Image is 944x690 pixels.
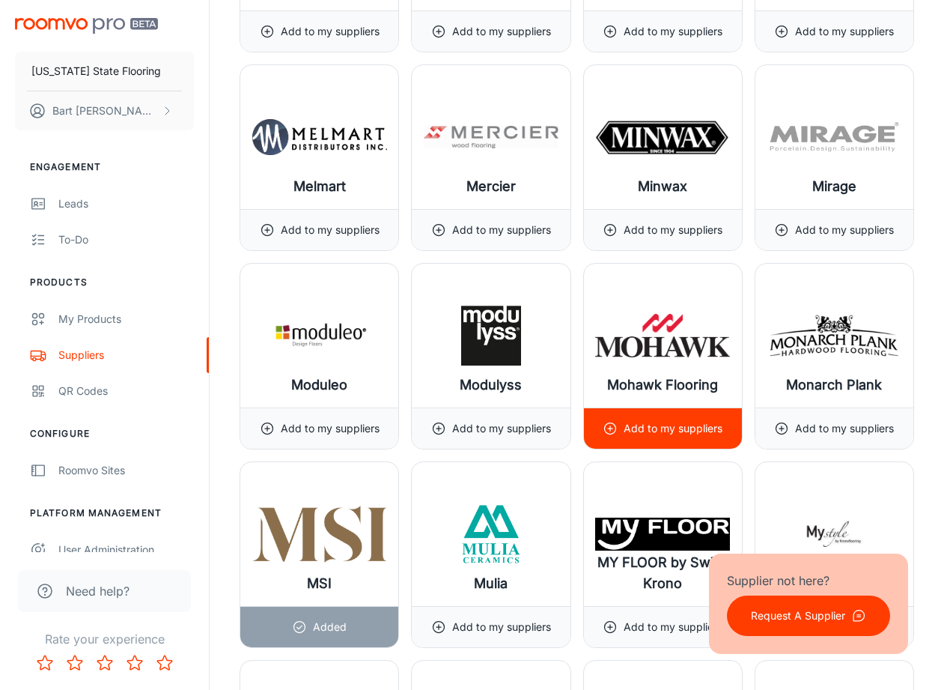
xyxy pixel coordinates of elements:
[66,582,130,600] span: Need help?
[58,311,194,327] div: My Products
[624,222,722,238] p: Add to my suppliers
[474,573,508,594] h6: Mulia
[624,420,722,437] p: Add to my suppliers
[812,176,856,197] h6: Mirage
[466,176,516,197] h6: Mercier
[291,375,347,396] h6: Moduleo
[596,552,730,594] h6: MY FLOOR by Swiss Krono
[460,375,522,396] h6: Modulyss
[624,619,722,635] p: Add to my suppliers
[795,23,894,40] p: Add to my suppliers
[120,648,150,678] button: Rate 4 star
[452,420,551,437] p: Add to my suppliers
[424,504,558,564] img: Mulia
[313,619,347,635] p: Added
[58,231,194,248] div: To-do
[795,420,894,437] p: Add to my suppliers
[281,222,380,238] p: Add to my suppliers
[424,306,558,366] img: Modulyss
[15,91,194,130] button: Bart [PERSON_NAME]
[31,63,161,79] p: [US_STATE] State Flooring
[281,23,380,40] p: Add to my suppliers
[58,347,194,363] div: Suppliers
[786,375,882,396] h6: Monarch Plank
[624,23,722,40] p: Add to my suppliers
[767,504,901,564] img: MyStyle
[307,573,332,594] h6: MSI
[424,107,558,167] img: Mercier
[595,306,730,366] img: Mohawk Flooring
[452,222,551,238] p: Add to my suppliers
[795,222,894,238] p: Add to my suppliers
[751,608,845,624] p: Request A Supplier
[30,648,60,678] button: Rate 1 star
[595,107,730,167] img: Minwax
[252,504,387,564] img: MSI
[452,23,551,40] p: Add to my suppliers
[767,107,901,167] img: Mirage
[452,619,551,635] p: Add to my suppliers
[12,630,197,648] p: Rate your experience
[638,176,687,197] h6: Minwax
[58,462,194,479] div: Roomvo Sites
[60,648,90,678] button: Rate 2 star
[727,572,890,590] p: Supplier not here?
[58,196,194,212] div: Leads
[58,542,194,558] div: User Administration
[90,648,120,678] button: Rate 3 star
[52,103,158,119] p: Bart [PERSON_NAME]
[607,375,718,396] h6: Mohawk Flooring
[15,18,158,34] img: Roomvo PRO Beta
[727,596,890,636] button: Request A Supplier
[281,420,380,437] p: Add to my suppliers
[150,648,180,678] button: Rate 5 star
[767,306,901,366] img: Monarch Plank
[58,383,194,399] div: QR Codes
[252,306,387,366] img: Moduleo
[15,52,194,91] button: [US_STATE] State Flooring
[252,107,387,167] img: Melmart
[293,176,346,197] h6: Melmart
[595,504,730,564] img: MY FLOOR by Swiss Krono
